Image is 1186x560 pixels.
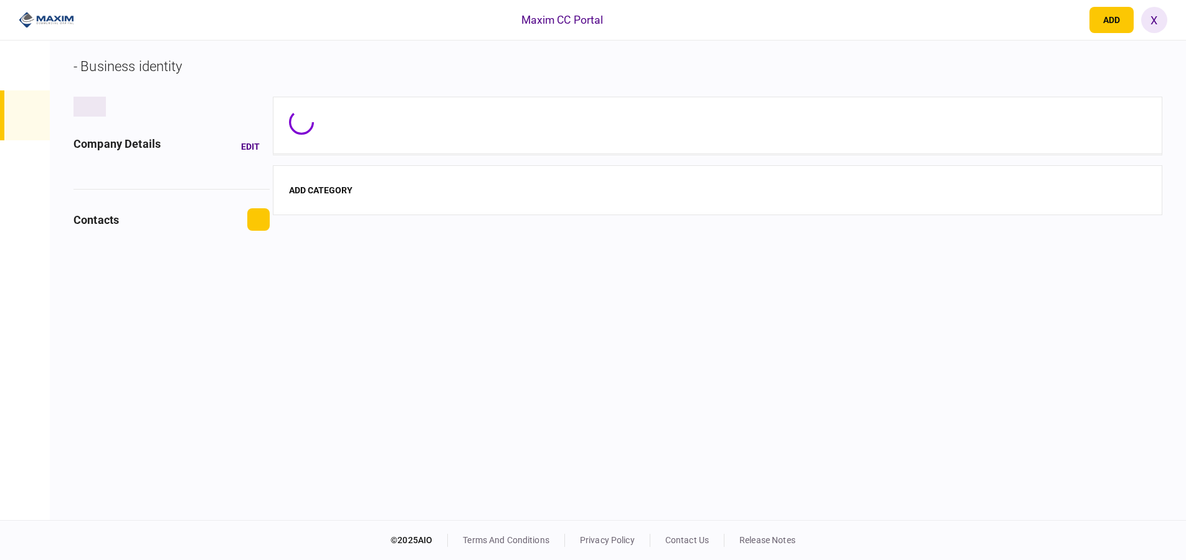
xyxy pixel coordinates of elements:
[1089,7,1134,33] button: open adding identity options
[19,11,74,29] img: client company logo
[289,185,353,195] button: add category
[74,211,119,228] div: contacts
[739,535,795,545] a: release notes
[463,535,549,545] a: terms and conditions
[665,535,709,545] a: contact us
[74,56,183,77] div: - Business identity
[74,135,161,158] div: company details
[391,534,448,547] div: © 2025 AIO
[231,135,270,158] button: Edit
[580,535,635,545] a: privacy policy
[1056,7,1082,33] button: open notifications list
[521,12,604,28] div: Maxim CC Portal
[1141,7,1167,33] button: X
